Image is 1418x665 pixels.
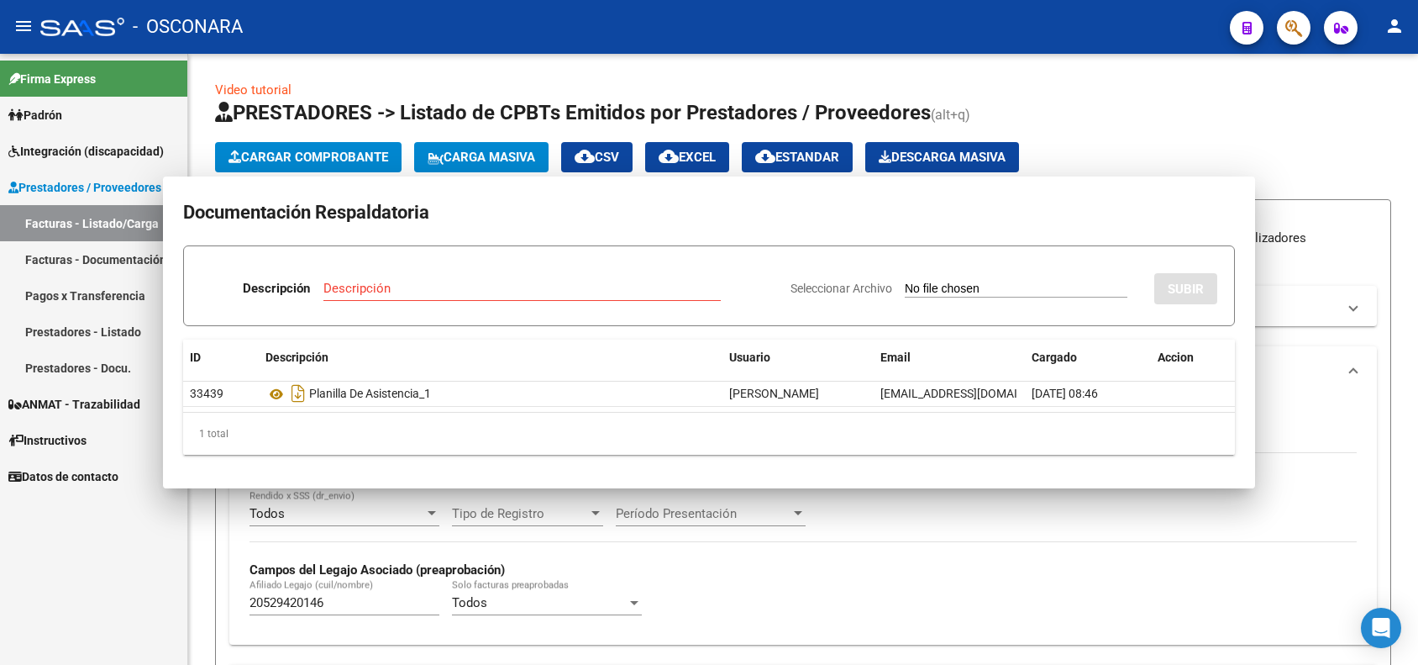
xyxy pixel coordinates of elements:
[452,506,588,521] span: Tipo de Registro
[215,101,931,124] span: PRESTADORES -> Listado de CPBTs Emitidos por Prestadores / Proveedores
[1384,16,1405,36] mat-icon: person
[452,595,487,610] span: Todos
[729,387,819,400] span: [PERSON_NAME]
[8,467,118,486] span: Datos de contacto
[1032,387,1098,400] span: [DATE] 08:46
[575,150,619,165] span: CSV
[729,351,770,364] span: Usuario
[8,178,161,197] span: Prestadores / Proveedores
[1361,608,1401,648] div: Open Intercom Messenger
[190,351,201,364] span: ID
[1025,340,1151,376] datatable-header-cell: Cargado
[228,150,388,165] span: Cargar Comprobante
[755,150,839,165] span: Estandar
[880,351,911,364] span: Email
[243,279,310,298] p: Descripción
[13,16,34,36] mat-icon: menu
[8,142,164,161] span: Integración (discapacidad)
[755,146,775,166] mat-icon: cloud_download
[265,380,716,407] div: Planilla De Asistencia_1
[1032,351,1077,364] span: Cargado
[874,340,1025,376] datatable-header-cell: Email
[183,197,1235,229] h2: Documentación Respaldatoria
[249,506,285,521] span: Todos
[1168,282,1204,297] span: SUBIR
[1151,340,1235,376] datatable-header-cell: Accion
[249,562,505,578] strong: Campos del Legajo Asociado (preaprobación)
[1158,351,1194,364] span: Accion
[1154,273,1217,304] button: SUBIR
[659,146,679,166] mat-icon: cloud_download
[8,431,87,450] span: Instructivos
[8,70,96,88] span: Firma Express
[931,107,970,123] span: (alt+q)
[287,380,309,407] i: Descargar documento
[428,150,535,165] span: Carga Masiva
[616,506,790,521] span: Período Presentación
[865,142,1019,172] app-download-masive: Descarga masiva de comprobantes (adjuntos)
[215,82,291,98] a: Video tutorial
[190,387,223,400] span: 33439
[133,8,243,45] span: - OSCONARA
[265,351,328,364] span: Descripción
[880,387,1067,400] span: [EMAIL_ADDRESS][DOMAIN_NAME]
[659,150,716,165] span: EXCEL
[183,340,259,376] datatable-header-cell: ID
[722,340,874,376] datatable-header-cell: Usuario
[8,106,62,124] span: Padrón
[183,413,1235,455] div: 1 total
[790,282,892,295] span: Seleccionar Archivo
[575,146,595,166] mat-icon: cloud_download
[259,340,722,376] datatable-header-cell: Descripción
[879,150,1006,165] span: Descarga Masiva
[8,395,140,414] span: ANMAT - Trazabilidad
